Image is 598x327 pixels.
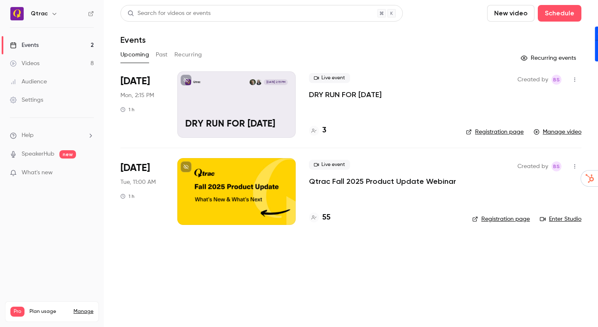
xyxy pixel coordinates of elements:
[174,48,202,61] button: Recurring
[472,215,530,223] a: Registration page
[309,160,350,170] span: Live event
[517,51,581,65] button: Recurring events
[120,158,164,225] div: Sep 16 Tue, 11:00 AM (America/Los Angeles)
[120,193,135,200] div: 1 h
[487,5,534,22] button: New video
[309,73,350,83] span: Live event
[309,125,326,136] a: 3
[250,79,255,85] img: Yoni Lavi
[517,161,548,171] span: Created by
[193,80,201,84] p: Qtrac
[120,106,135,113] div: 1 h
[10,59,39,68] div: Videos
[322,212,331,223] h4: 55
[120,35,146,45] h1: Events
[256,79,262,85] img: Laura Simonson
[22,131,34,140] span: Help
[10,131,94,140] li: help-dropdown-opener
[553,75,560,85] span: BS
[156,48,168,61] button: Past
[466,128,524,136] a: Registration page
[10,96,43,104] div: Settings
[551,161,561,171] span: Barry Strauss
[120,75,150,88] span: [DATE]
[264,79,287,85] span: [DATE] 2:15 PM
[120,71,164,138] div: Sep 15 Mon, 2:15 PM (America/Los Angeles)
[120,48,149,61] button: Upcoming
[120,91,154,100] span: Mon, 2:15 PM
[10,78,47,86] div: Audience
[29,308,69,315] span: Plan usage
[22,168,53,177] span: What's new
[309,90,382,100] a: DRY RUN FOR [DATE]
[551,75,561,85] span: Barry Strauss
[10,41,39,49] div: Events
[120,161,150,175] span: [DATE]
[59,150,76,159] span: new
[22,150,54,159] a: SpeakerHub
[10,307,25,317] span: Pro
[10,7,24,20] img: Qtrac
[84,169,94,177] iframe: Noticeable Trigger
[517,75,548,85] span: Created by
[120,178,156,186] span: Tue, 11:00 AM
[540,215,581,223] a: Enter Studio
[177,71,296,138] a: DRY RUN FOR TOMORROWQtracLaura SimonsonYoni Lavi[DATE] 2:15 PMDRY RUN FOR [DATE]
[538,5,581,22] button: Schedule
[309,176,456,186] a: Qtrac Fall 2025 Product Update Webinar
[322,125,326,136] h4: 3
[74,308,93,315] a: Manage
[534,128,581,136] a: Manage video
[309,212,331,223] a: 55
[31,10,48,18] h6: Qtrac
[127,9,211,18] div: Search for videos or events
[553,161,560,171] span: BS
[185,119,288,130] p: DRY RUN FOR [DATE]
